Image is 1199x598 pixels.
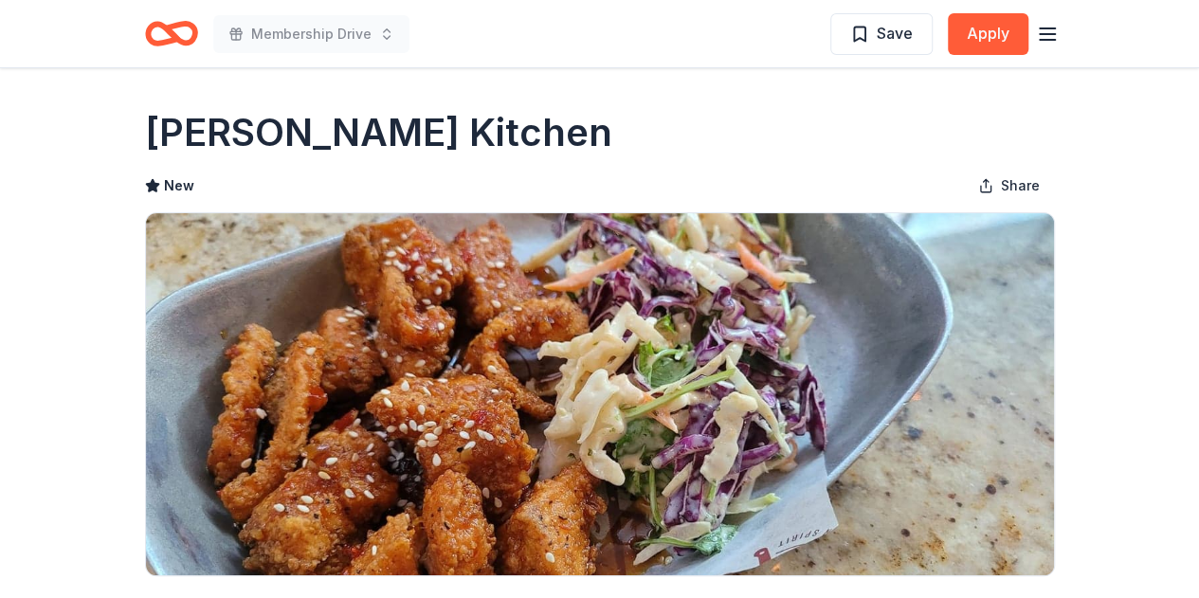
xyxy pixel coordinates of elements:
button: Apply [948,13,1028,55]
button: Save [830,13,933,55]
button: Membership Drive [213,15,409,53]
button: Share [963,167,1055,205]
span: Save [877,21,913,45]
img: Image for Jack Allen's Kitchen [146,213,1054,575]
h1: [PERSON_NAME] Kitchen [145,106,612,159]
span: Share [1001,174,1040,197]
span: Membership Drive [251,23,372,45]
a: Home [145,11,198,56]
span: New [164,174,194,197]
